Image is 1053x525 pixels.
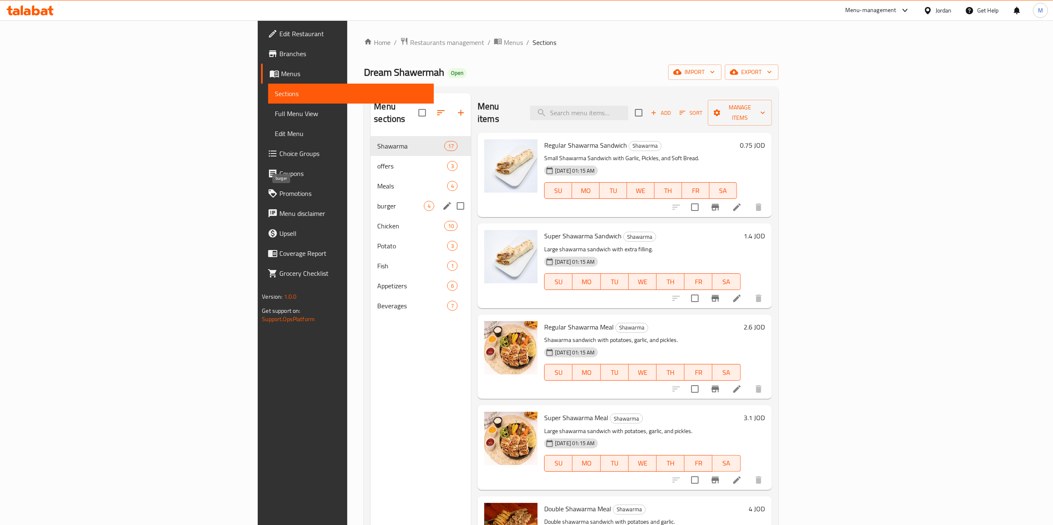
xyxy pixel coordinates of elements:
[526,37,529,47] li: /
[627,182,655,199] button: WE
[261,44,433,64] a: Branches
[544,182,572,199] button: SU
[572,182,600,199] button: MO
[732,475,742,485] a: Edit menu item
[647,106,674,119] button: Add
[601,273,629,290] button: TU
[533,37,556,47] span: Sections
[504,37,523,47] span: Menus
[377,201,424,211] span: burger
[544,273,573,290] button: SU
[682,182,709,199] button: FR
[444,141,458,151] div: items
[744,321,765,333] h6: 2.6 JOD
[613,505,645,514] span: Shawarma
[674,106,708,119] span: Sort items
[544,335,740,345] p: Shawarma sandwich with potatoes, garlic, and pickles.
[413,104,431,121] span: Select all sections
[484,139,538,193] img: Regular Shawarma Sandwich
[377,281,447,291] div: Appetizers
[629,455,657,472] button: WE
[685,185,706,197] span: FR
[601,455,629,472] button: TU
[494,37,523,48] a: Menus
[444,221,458,231] div: items
[685,455,712,472] button: FR
[668,64,722,80] button: import
[371,136,471,156] div: Shawarma17
[629,141,661,151] span: Shawarma
[371,296,471,316] div: Beverages7
[712,364,740,381] button: SA
[749,197,769,217] button: delete
[279,188,427,198] span: Promotions
[484,230,538,283] img: Super Shawarma Sandwich
[716,276,737,288] span: SA
[448,302,457,310] span: 7
[686,380,704,398] span: Select to update
[448,242,457,250] span: 3
[544,364,573,381] button: SU
[712,273,740,290] button: SA
[377,161,447,171] span: offers
[544,321,614,333] span: Regular Shawarma Meal
[680,108,702,118] span: Sort
[688,367,709,379] span: FR
[573,455,600,472] button: MO
[705,470,725,490] button: Branch-specific-item
[686,198,704,216] span: Select to update
[647,106,674,119] span: Add item
[660,367,681,379] span: TH
[616,323,648,332] span: Shawarma
[447,301,458,311] div: items
[610,414,642,423] span: Shawarma
[660,457,681,469] span: TH
[573,273,600,290] button: MO
[677,106,704,119] button: Sort
[623,232,656,242] div: Shawarma
[604,367,625,379] span: TU
[575,185,596,197] span: MO
[705,197,725,217] button: Branch-specific-item
[544,426,740,436] p: Large shawarma sandwich with potatoes, garlic, and pickles.
[261,203,433,223] a: Menu disclaimer
[576,457,597,469] span: MO
[371,276,471,296] div: Appetizers6
[845,5,896,15] div: Menu-management
[685,273,712,290] button: FR
[279,268,427,278] span: Grocery Checklist
[448,69,467,77] span: Open
[478,100,520,125] h2: Menu items
[657,273,685,290] button: TH
[424,202,434,210] span: 4
[552,439,598,447] span: [DATE] 01:15 AM
[268,104,433,124] a: Full Menu View
[660,276,681,288] span: TH
[615,323,648,333] div: Shawarma
[630,104,647,121] span: Select section
[576,367,597,379] span: MO
[749,470,769,490] button: delete
[749,288,769,308] button: delete
[281,69,427,79] span: Menus
[686,471,704,489] span: Select to update
[713,185,734,197] span: SA
[262,291,282,302] span: Version:
[530,106,628,120] input: search
[603,185,624,197] span: TU
[650,108,672,118] span: Add
[445,222,457,230] span: 10
[447,241,458,251] div: items
[604,276,625,288] span: TU
[749,503,765,515] h6: 4 JOD
[604,457,625,469] span: TU
[447,181,458,191] div: items
[544,411,608,424] span: Super Shawarma Meal
[261,223,433,243] a: Upsell
[275,109,427,119] span: Full Menu View
[400,37,484,48] a: Restaurants management
[424,201,434,211] div: items
[632,457,653,469] span: WE
[279,228,427,238] span: Upsell
[377,261,447,271] span: Fish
